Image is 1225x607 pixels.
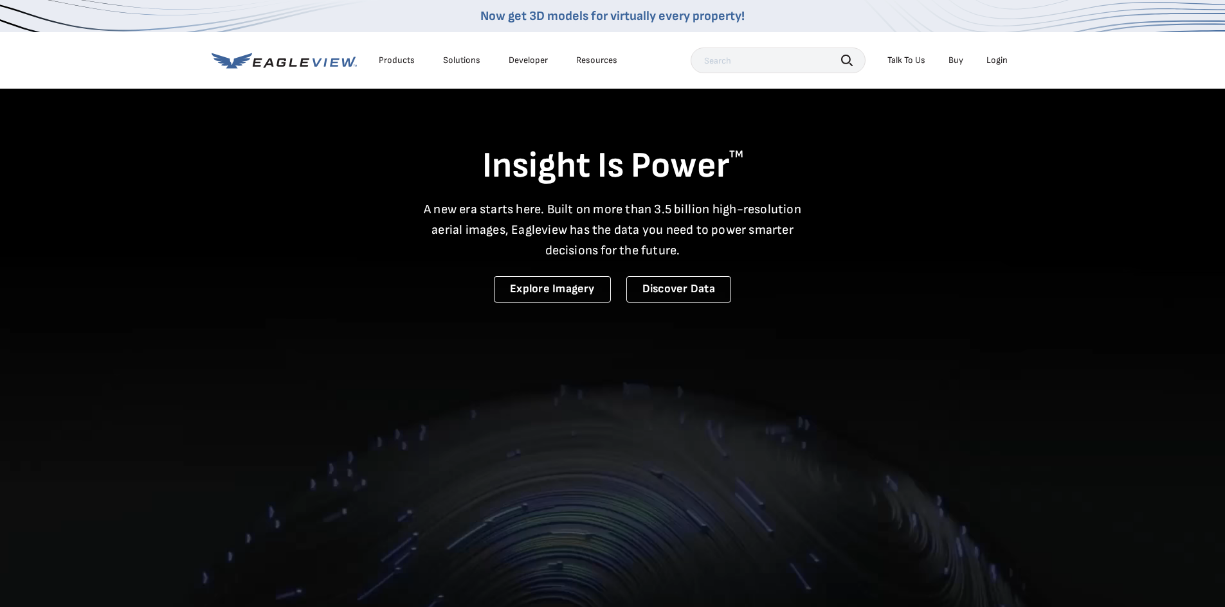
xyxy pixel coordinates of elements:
sup: TM [729,148,743,161]
a: Now get 3D models for virtually every property! [480,8,745,24]
a: Developer [509,55,548,66]
div: Products [379,55,415,66]
a: Discover Data [626,276,731,303]
div: Solutions [443,55,480,66]
h1: Insight Is Power [212,144,1014,189]
a: Buy [948,55,963,66]
div: Resources [576,55,617,66]
div: Talk To Us [887,55,925,66]
p: A new era starts here. Built on more than 3.5 billion high-resolution aerial images, Eagleview ha... [416,199,810,261]
input: Search [691,48,866,73]
a: Explore Imagery [494,276,611,303]
div: Login [986,55,1008,66]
